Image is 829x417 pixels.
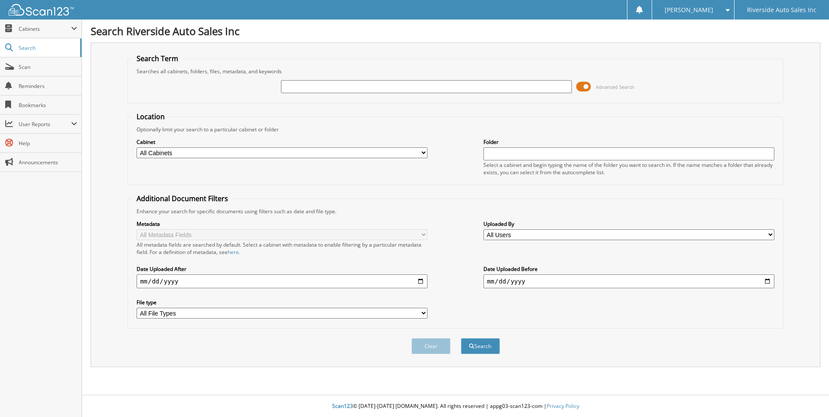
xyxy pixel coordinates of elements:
[19,25,71,33] span: Cabinets
[137,241,428,256] div: All metadata fields are searched by default. Select a cabinet with metadata to enable filtering b...
[19,44,76,52] span: Search
[596,84,634,90] span: Advanced Search
[483,138,774,146] label: Folder
[547,402,579,410] a: Privacy Policy
[132,126,779,133] div: Optionally limit your search to a particular cabinet or folder
[665,7,713,13] span: [PERSON_NAME]
[82,396,829,417] div: © [DATE]-[DATE] [DOMAIN_NAME]. All rights reserved | appg03-scan123-com |
[483,265,774,273] label: Date Uploaded Before
[461,338,500,354] button: Search
[137,274,428,288] input: start
[132,208,779,215] div: Enhance your search for specific documents using filters such as date and file type.
[483,220,774,228] label: Uploaded By
[19,101,77,109] span: Bookmarks
[19,140,77,147] span: Help
[19,82,77,90] span: Reminders
[411,338,450,354] button: Clear
[483,274,774,288] input: end
[91,24,820,38] h1: Search Riverside Auto Sales Inc
[786,375,829,417] iframe: Chat Widget
[137,220,428,228] label: Metadata
[19,63,77,71] span: Scan
[332,402,353,410] span: Scan123
[132,194,232,203] legend: Additional Document Filters
[137,138,428,146] label: Cabinet
[747,7,816,13] span: Riverside Auto Sales Inc
[132,68,779,75] div: Searches all cabinets, folders, files, metadata, and keywords
[137,265,428,273] label: Date Uploaded After
[132,54,183,63] legend: Search Term
[228,248,239,256] a: here
[483,161,774,176] div: Select a cabinet and begin typing the name of the folder you want to search in. If the name match...
[19,121,71,128] span: User Reports
[132,112,169,121] legend: Location
[9,4,74,16] img: scan123-logo-white.svg
[137,299,428,306] label: File type
[19,159,77,166] span: Announcements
